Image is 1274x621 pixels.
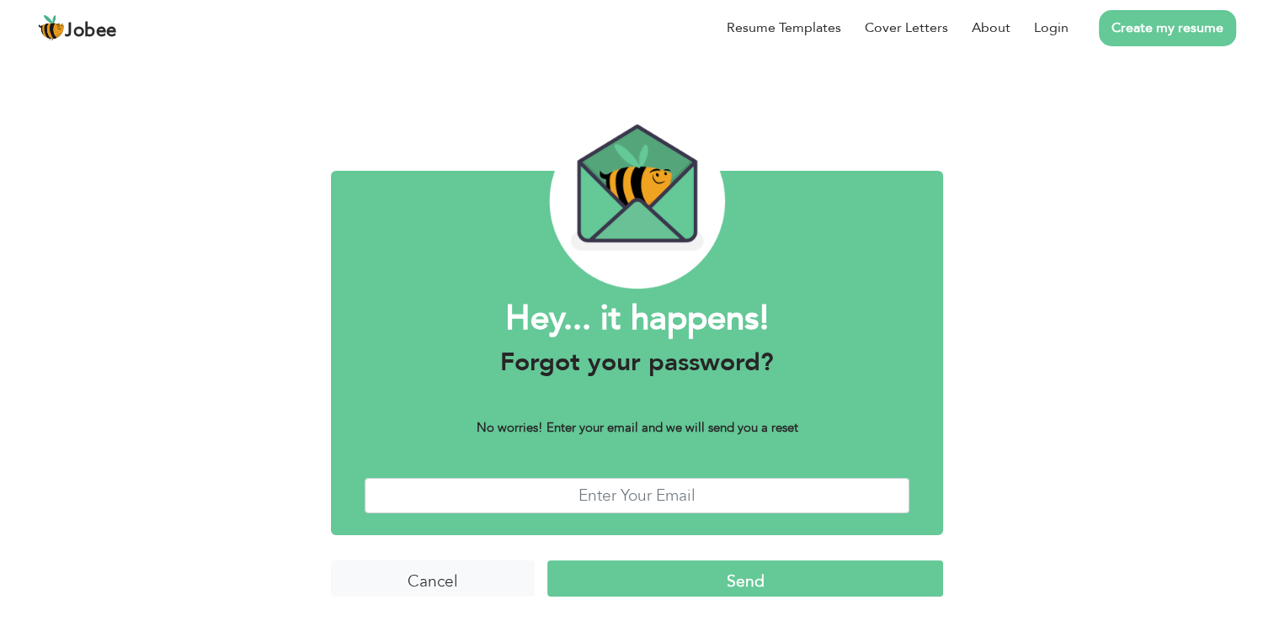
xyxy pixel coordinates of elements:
[865,18,948,38] a: Cover Letters
[1099,10,1236,46] a: Create my resume
[1034,18,1069,38] a: Login
[547,560,942,597] input: Send
[38,14,65,41] img: jobee.io
[365,348,909,378] h3: Forgot your password?
[727,18,841,38] a: Resume Templates
[972,18,1010,38] a: About
[549,114,725,289] img: envelope_bee.png
[38,14,117,41] a: Jobee
[365,478,909,514] input: Enter Your Email
[477,419,798,436] b: No worries! Enter your email and we will send you a reset
[365,297,909,341] h1: Hey... it happens!
[331,560,535,597] input: Cancel
[65,22,117,40] span: Jobee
